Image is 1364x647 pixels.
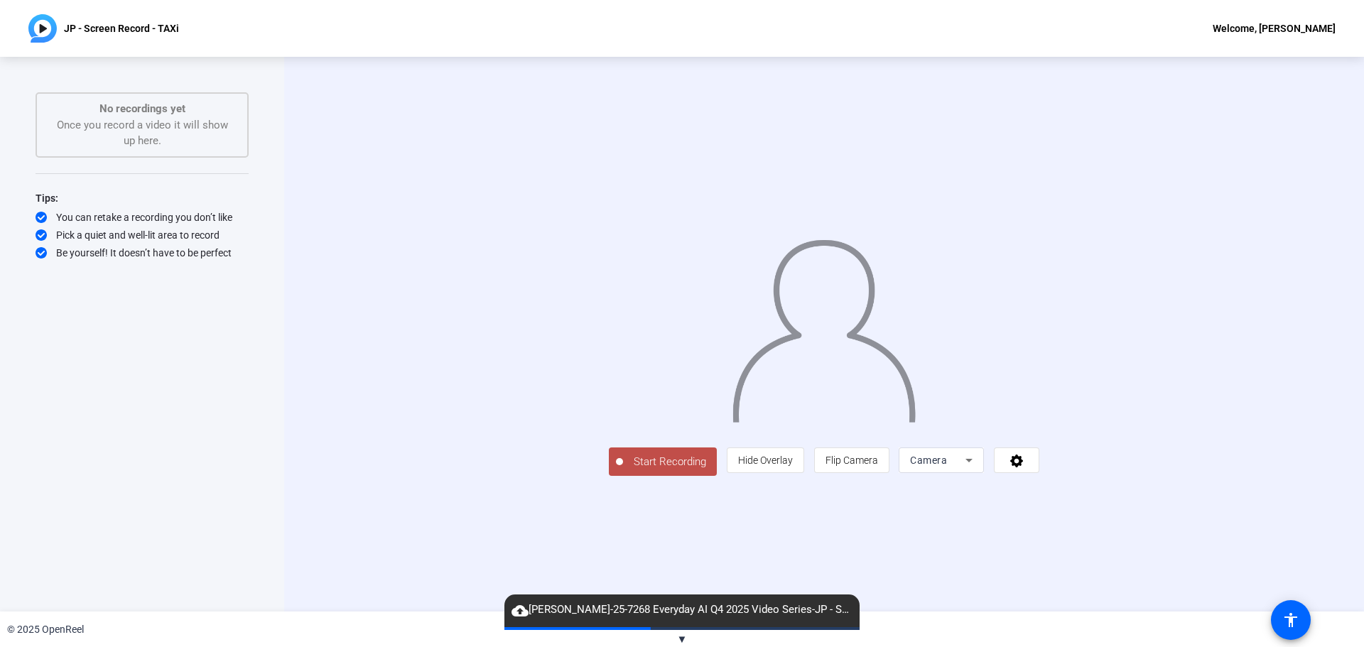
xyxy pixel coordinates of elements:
p: JP - Screen Record - TAXi [64,20,179,37]
span: Camera [910,455,947,466]
img: OpenReel logo [28,14,57,43]
div: Welcome, [PERSON_NAME] [1213,20,1336,37]
span: ▼ [677,633,688,646]
div: Tips: [36,190,249,207]
button: Flip Camera [814,447,889,473]
div: You can retake a recording you don’t like [36,210,249,224]
span: [PERSON_NAME]-25-7268 Everyday AI Q4 2025 Video Series-JP - Screen Record - TAXi-1758751966552-we... [504,602,860,619]
mat-icon: accessibility [1282,611,1299,629]
span: Hide Overlay [738,455,793,466]
div: Be yourself! It doesn’t have to be perfect [36,246,249,260]
button: Hide Overlay [727,447,804,473]
div: © 2025 OpenReel [7,622,84,637]
button: Start Recording [609,447,717,476]
mat-icon: cloud_upload [511,602,529,619]
div: Once you record a video it will show up here. [51,101,233,149]
img: overlay [731,229,917,423]
span: Flip Camera [826,455,878,466]
span: Start Recording [623,454,717,470]
p: No recordings yet [51,101,233,117]
div: Pick a quiet and well-lit area to record [36,228,249,242]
